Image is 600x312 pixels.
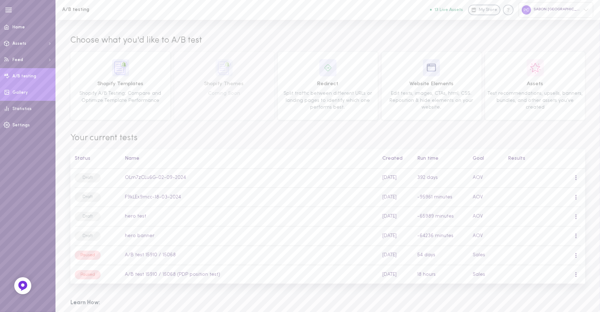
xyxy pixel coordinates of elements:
img: Feedback Button [17,280,28,291]
span: Split traffic between different URLs or landing pages to identify which one performs best. [283,91,372,110]
h3: Learn How: [70,299,585,307]
div: Knowledge center [503,5,514,15]
td: 18 hours [413,265,468,285]
span: A/B testing [12,74,36,78]
td: [DATE] [378,168,413,188]
div: Draft [75,192,101,202]
td: Sales [468,246,504,265]
span: Test recommendations, upsells, banners, bundles, and other assets you’ve created [488,91,583,110]
span: Website Elements [384,80,479,88]
th: Created [378,149,413,169]
span: Gallery [12,91,28,95]
img: icon [216,59,233,76]
th: Goal [468,149,504,169]
td: hero test [121,207,378,226]
td: hero banner [121,226,378,246]
td: -65989 minutes [413,207,468,226]
img: icon [112,59,129,76]
span: My Store [479,7,497,13]
img: icon [527,59,544,76]
span: Settings [12,123,30,127]
div: Paused [75,270,101,279]
a: My Store [468,5,500,15]
td: F9kLEx9mcc-18-03-2024 [121,187,378,207]
td: AOV [468,187,504,207]
td: A/B test 15910 / 15068 [121,246,378,265]
span: Home [12,25,25,29]
td: [DATE] [378,207,413,226]
td: -64236 minutes [413,226,468,246]
th: Status [70,149,121,169]
div: Paused [75,251,101,260]
a: 13 Live Assets [430,7,468,12]
td: OLm7zCLu6G-02-09-2024 [121,168,378,188]
th: Results [504,149,570,169]
div: Draft [75,212,101,221]
td: 54 days [413,246,468,265]
img: icon [319,59,336,76]
span: Assets [12,42,26,46]
span: Edit texts, images, CTAs, html, CSS. Reposition & hide elements on your website. [390,91,473,110]
td: AOV [468,207,504,226]
span: Statistics [12,107,32,111]
span: Assets [488,80,583,88]
th: Name [121,149,378,169]
td: [DATE] [378,187,413,207]
td: [DATE] [378,265,413,285]
span: Coming Soon [208,91,240,96]
td: Sales [468,265,504,285]
td: [DATE] [378,246,413,265]
button: 13 Live Assets [430,7,463,12]
div: Draft [75,173,101,182]
td: 392 days [413,168,468,188]
td: AOV [468,226,504,246]
div: SABON [GEOGRAPHIC_DATA] [519,2,593,17]
th: Run time [413,149,468,169]
span: Shopify A/B Testing: Compare and Optimize Template Performance [80,91,161,103]
h1: A/B testing [62,7,180,12]
td: A/B test 15910 / 15068 (PDP position test) [121,265,378,285]
td: AOV [468,168,504,188]
div: Draft [75,231,101,241]
span: Feed [12,58,23,62]
img: icon [423,59,440,76]
span: Choose what you'd like to A/B test [70,35,202,47]
span: Your current tests [70,132,585,144]
td: [DATE] [378,226,413,246]
span: Redirect [280,80,375,88]
td: -95961 minutes [413,187,468,207]
span: Shopify Templates [73,80,168,88]
span: Shopify Themes [177,80,272,88]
